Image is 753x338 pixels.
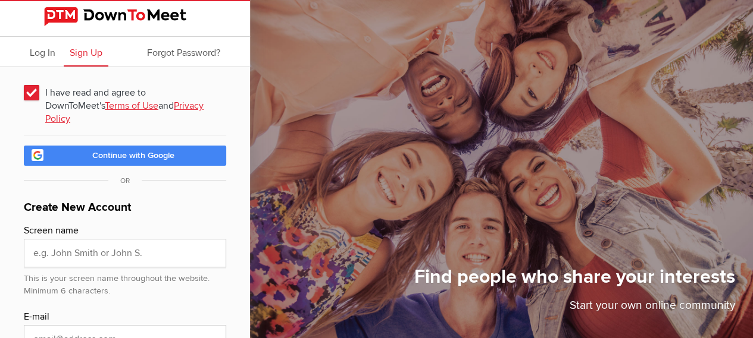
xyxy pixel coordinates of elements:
[105,100,158,112] a: Terms of Use
[147,47,220,59] span: Forgot Password?
[141,37,226,67] a: Forgot Password?
[24,223,226,239] div: Screen name
[108,176,142,185] span: OR
[64,37,108,67] a: Sign Up
[24,81,226,103] span: I have read and agree to DownToMeet's and
[414,265,735,297] h1: Find people who share your interests
[414,297,735,320] p: Start your own online community
[44,7,206,26] img: DownToMeet
[30,47,55,59] span: Log In
[24,146,226,166] a: Continue with Google
[24,267,226,298] div: This is your screen name throughout the website. Minimum 6 characters.
[24,37,61,67] a: Log In
[24,199,226,223] h1: Create New Account
[70,47,102,59] span: Sign Up
[24,239,226,267] input: e.g. John Smith or John S.
[92,150,174,160] span: Continue with Google
[24,309,226,325] div: E-mail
